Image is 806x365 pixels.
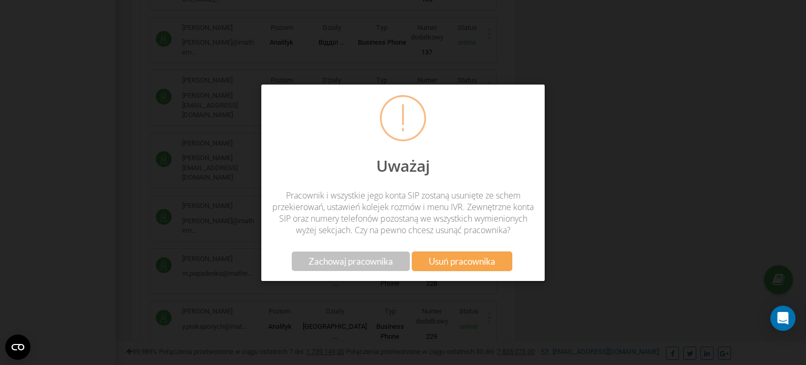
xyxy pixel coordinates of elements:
[5,335,30,360] button: Open CMP widget
[272,190,534,236] span: Pracownik i wszystkie jego konta SIP zostaną usunięte ze schem przekierowań, ustawień kolejek roz...
[292,252,410,271] button: Zachowaj pracownika
[376,155,430,176] span: Uważaj
[309,256,393,267] span: Zachowaj pracownika
[412,252,512,271] button: Usuń pracownika
[429,256,495,267] span: Usuń pracownika
[770,306,796,331] div: Open Intercom Messenger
